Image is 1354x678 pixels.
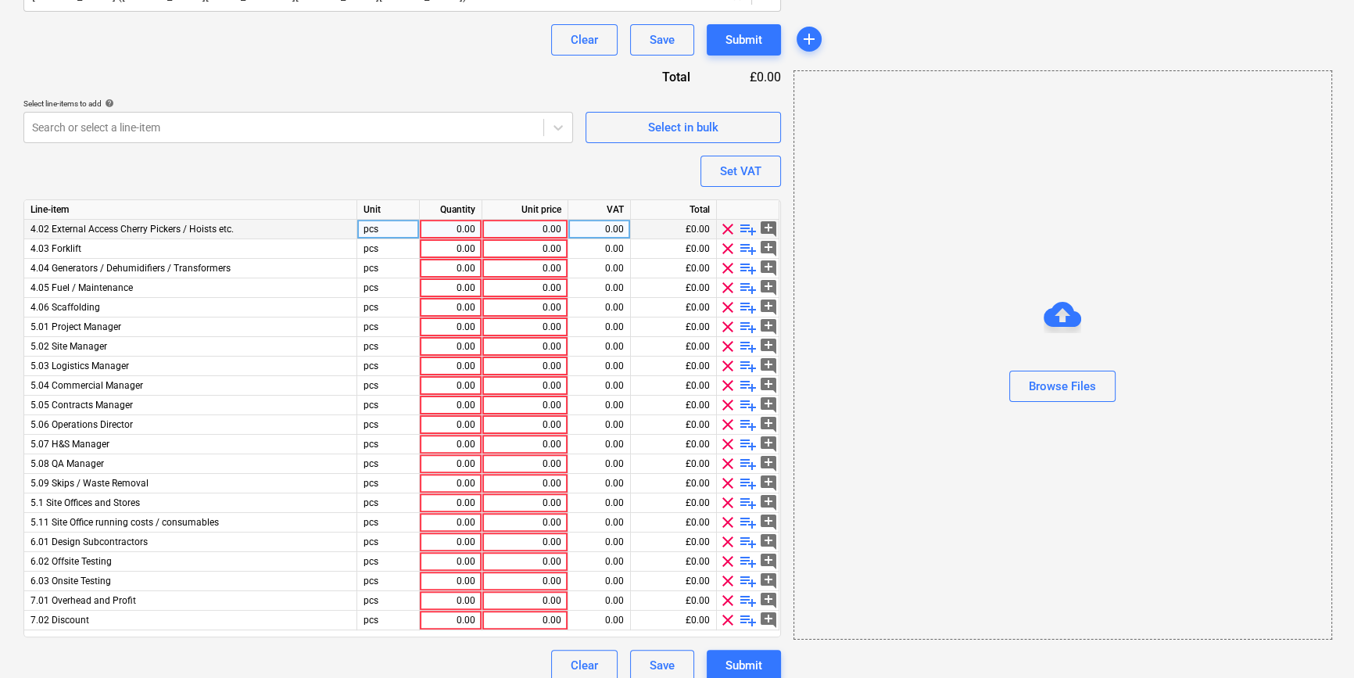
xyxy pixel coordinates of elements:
[30,302,100,313] span: 4.06 Scaffolding
[575,298,624,317] div: 0.00
[718,454,737,473] span: clear
[489,239,561,259] div: 0.00
[30,380,143,391] span: 5.04 Commercial Manager
[739,298,758,317] span: playlist_add
[759,376,778,395] span: add_comment
[759,259,778,278] span: add_comment
[1009,371,1116,402] button: Browse Files
[718,591,737,610] span: clear
[631,317,717,337] div: £0.00
[718,572,737,590] span: clear
[489,513,561,533] div: 0.00
[489,220,561,239] div: 0.00
[489,298,561,317] div: 0.00
[718,533,737,551] span: clear
[426,572,475,591] div: 0.00
[575,415,624,435] div: 0.00
[707,24,781,56] button: Submit
[759,474,778,493] span: add_comment
[739,415,758,434] span: playlist_add
[648,117,718,138] div: Select in bulk
[575,220,624,239] div: 0.00
[759,435,778,454] span: add_comment
[30,576,111,587] span: 6.03 Onsite Testing
[575,278,624,298] div: 0.00
[759,454,778,473] span: add_comment
[30,478,149,489] span: 5.09 Skips / Waste Removal
[426,454,475,474] div: 0.00
[30,497,140,508] span: 5.1 Site Offices and Stores
[426,278,475,298] div: 0.00
[426,611,475,630] div: 0.00
[357,396,420,415] div: pcs
[631,298,717,317] div: £0.00
[575,454,624,474] div: 0.00
[739,493,758,512] span: playlist_add
[30,341,107,352] span: 5.02 Site Manager
[715,68,781,86] div: £0.00
[426,317,475,337] div: 0.00
[575,357,624,376] div: 0.00
[718,337,737,356] span: clear
[30,536,148,547] span: 6.01 Design Subcontractors
[631,552,717,572] div: £0.00
[631,454,717,474] div: £0.00
[489,317,561,337] div: 0.00
[759,396,778,414] span: add_comment
[426,357,475,376] div: 0.00
[426,298,475,317] div: 0.00
[1276,603,1354,678] iframe: Chat Widget
[489,552,561,572] div: 0.00
[357,239,420,259] div: pcs
[30,321,121,332] span: 5.01 Project Manager
[739,572,758,590] span: playlist_add
[357,611,420,630] div: pcs
[720,161,761,181] div: Set VAT
[739,259,758,278] span: playlist_add
[718,435,737,454] span: clear
[718,278,737,297] span: clear
[482,200,568,220] div: Unit price
[759,298,778,317] span: add_comment
[739,454,758,473] span: playlist_add
[30,419,133,430] span: 5.06 Operations Director
[718,396,737,414] span: clear
[718,552,737,571] span: clear
[426,513,475,533] div: 0.00
[357,572,420,591] div: pcs
[718,376,737,395] span: clear
[30,282,133,293] span: 4.05 Fuel / Maintenance
[426,415,475,435] div: 0.00
[631,396,717,415] div: £0.00
[759,220,778,239] span: add_comment
[575,591,624,611] div: 0.00
[357,357,420,376] div: pcs
[30,400,133,411] span: 5.05 Contracts Manager
[551,24,618,56] button: Clear
[489,591,561,611] div: 0.00
[23,99,573,109] div: Select line-items to add
[718,513,737,532] span: clear
[575,474,624,493] div: 0.00
[739,435,758,454] span: playlist_add
[700,156,781,187] button: Set VAT
[489,278,561,298] div: 0.00
[575,376,624,396] div: 0.00
[30,224,234,235] span: 4.02 External Access Cherry Pickers / Hoists etc.
[489,474,561,493] div: 0.00
[650,655,675,676] div: Save
[759,357,778,375] span: add_comment
[357,493,420,513] div: pcs
[631,239,717,259] div: £0.00
[586,112,781,143] button: Select in bulk
[102,99,114,108] span: help
[739,220,758,239] span: playlist_add
[575,396,624,415] div: 0.00
[631,533,717,552] div: £0.00
[426,239,475,259] div: 0.00
[426,552,475,572] div: 0.00
[631,435,717,454] div: £0.00
[575,435,624,454] div: 0.00
[631,259,717,278] div: £0.00
[489,415,561,435] div: 0.00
